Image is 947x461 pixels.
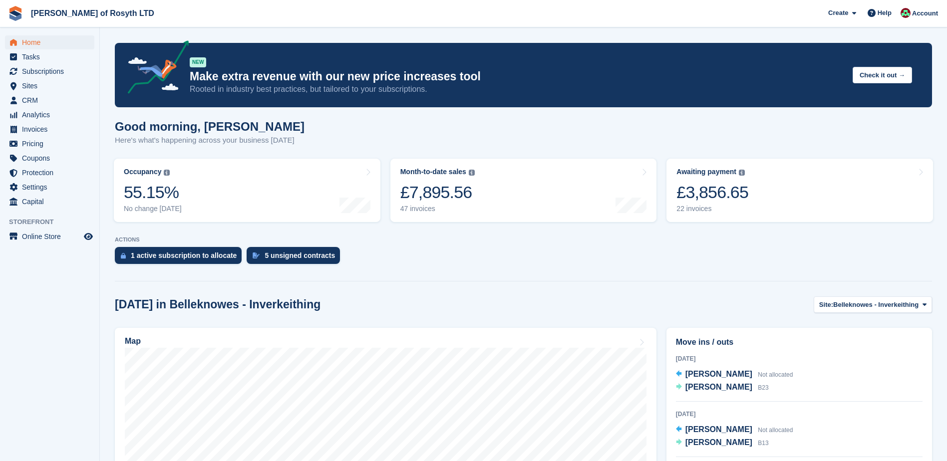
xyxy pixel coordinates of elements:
[400,182,475,203] div: £7,895.56
[828,8,848,18] span: Create
[685,425,752,434] span: [PERSON_NAME]
[22,79,82,93] span: Sites
[5,79,94,93] a: menu
[22,166,82,180] span: Protection
[22,151,82,165] span: Coupons
[685,370,752,378] span: [PERSON_NAME]
[912,8,938,18] span: Account
[253,252,260,258] img: contract_signature_icon-13c848040528278c33f63329250d36e43548de30e8caae1d1a13099fd9432cc5.svg
[758,427,793,434] span: Not allocated
[878,8,892,18] span: Help
[9,217,99,227] span: Storefront
[5,137,94,151] a: menu
[247,247,345,269] a: 5 unsigned contracts
[685,438,752,447] span: [PERSON_NAME]
[27,5,158,21] a: [PERSON_NAME] of Rosyth LTD
[22,108,82,122] span: Analytics
[115,120,305,133] h1: Good morning, [PERSON_NAME]
[5,230,94,243] a: menu
[115,236,932,243] p: ACTIONS
[833,300,919,310] span: Belleknowes - Inverkeithing
[22,93,82,107] span: CRM
[22,195,82,209] span: Capital
[8,6,23,21] img: stora-icon-8386f47178a22dfd0bd8f6a31ec36ba5ce8667c1dd55bd0f319d3a0aa187defe.svg
[758,440,768,447] span: B13
[901,8,911,18] img: Anne Thomson
[390,159,657,222] a: Month-to-date sales £7,895.56 47 invoices
[190,57,206,67] div: NEW
[814,296,932,313] button: Site: Belleknowes - Inverkeithing
[400,205,475,213] div: 47 invoices
[5,35,94,49] a: menu
[5,180,94,194] a: menu
[124,205,182,213] div: No change [DATE]
[758,371,793,378] span: Not allocated
[5,108,94,122] a: menu
[190,84,845,95] p: Rooted in industry best practices, but tailored to your subscriptions.
[666,159,933,222] a: Awaiting payment £3,856.65 22 invoices
[5,151,94,165] a: menu
[819,300,833,310] span: Site:
[5,122,94,136] a: menu
[164,170,170,176] img: icon-info-grey-7440780725fd019a000dd9b08b2336e03edf1995a4989e88bcd33f0948082b44.svg
[676,182,748,203] div: £3,856.65
[676,205,748,213] div: 22 invoices
[124,182,182,203] div: 55.15%
[739,170,745,176] img: icon-info-grey-7440780725fd019a000dd9b08b2336e03edf1995a4989e88bcd33f0948082b44.svg
[853,67,912,83] button: Check it out →
[676,354,923,363] div: [DATE]
[125,337,141,346] h2: Map
[676,410,923,419] div: [DATE]
[22,122,82,136] span: Invoices
[758,384,768,391] span: B23
[131,251,237,259] div: 1 active subscription to allocate
[22,180,82,194] span: Settings
[114,159,380,222] a: Occupancy 55.15% No change [DATE]
[676,437,769,450] a: [PERSON_NAME] B13
[400,168,466,176] div: Month-to-date sales
[5,50,94,64] a: menu
[5,195,94,209] a: menu
[676,424,793,437] a: [PERSON_NAME] Not allocated
[676,336,923,348] h2: Move ins / outs
[676,168,736,176] div: Awaiting payment
[685,383,752,391] span: [PERSON_NAME]
[22,50,82,64] span: Tasks
[5,64,94,78] a: menu
[22,64,82,78] span: Subscriptions
[190,69,845,84] p: Make extra revenue with our new price increases tool
[82,230,94,242] a: Preview store
[265,251,335,259] div: 5 unsigned contracts
[22,137,82,151] span: Pricing
[469,170,475,176] img: icon-info-grey-7440780725fd019a000dd9b08b2336e03edf1995a4989e88bcd33f0948082b44.svg
[676,381,769,394] a: [PERSON_NAME] B23
[115,135,305,146] p: Here's what's happening across your business [DATE]
[115,247,247,269] a: 1 active subscription to allocate
[115,298,320,311] h2: [DATE] in Belleknowes - Inverkeithing
[5,166,94,180] a: menu
[22,230,82,243] span: Online Store
[676,368,793,381] a: [PERSON_NAME] Not allocated
[5,93,94,107] a: menu
[121,252,126,259] img: active_subscription_to_allocate_icon-d502201f5373d7db506a760aba3b589e785aa758c864c3986d89f69b8ff3...
[119,40,189,97] img: price-adjustments-announcement-icon-8257ccfd72463d97f412b2fc003d46551f7dbcb40ab6d574587a9cd5c0d94...
[22,35,82,49] span: Home
[124,168,161,176] div: Occupancy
